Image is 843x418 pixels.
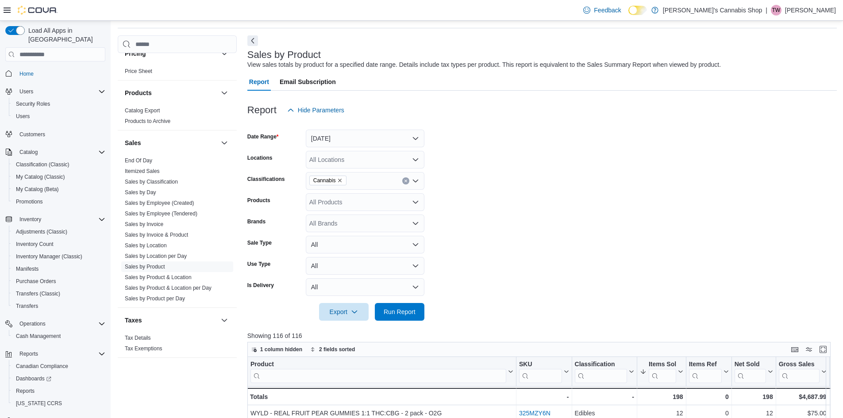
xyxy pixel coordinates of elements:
[772,5,781,15] span: TW
[689,360,728,383] button: Items Ref
[247,218,266,225] label: Brands
[260,346,302,353] span: 1 column hidden
[12,361,105,372] span: Canadian Compliance
[12,288,64,299] a: Transfers (Classic)
[16,318,49,329] button: Operations
[249,73,269,91] span: Report
[778,391,826,402] div: $4,687.99
[9,275,109,288] button: Purchase Orders
[16,147,105,157] span: Catalog
[319,303,369,321] button: Export
[12,398,105,409] span: Washington CCRS
[125,168,160,174] a: Itemized Sales
[16,129,49,140] a: Customers
[9,300,109,312] button: Transfers
[12,331,64,341] a: Cash Management
[9,263,109,275] button: Manifests
[9,238,109,250] button: Inventory Count
[771,5,781,15] div: Taylor Willson
[785,5,836,15] p: [PERSON_NAME]
[12,239,57,249] a: Inventory Count
[247,105,277,115] h3: Report
[247,239,272,246] label: Sale Type
[19,320,46,327] span: Operations
[125,232,188,238] a: Sales by Invoice & Product
[12,172,69,182] a: My Catalog (Classic)
[12,264,105,274] span: Manifests
[313,176,336,185] span: Cannabis
[663,5,762,15] p: [PERSON_NAME]'s Cannabis Shop
[649,360,676,369] div: Items Sold
[16,69,37,79] a: Home
[2,128,109,141] button: Customers
[125,335,151,341] a: Tax Details
[125,189,156,196] a: Sales by Day
[247,261,270,268] label: Use Type
[734,360,773,383] button: Net Sold
[9,226,109,238] button: Adjustments (Classic)
[778,360,819,369] div: Gross Sales
[412,220,419,227] button: Open list of options
[402,177,409,184] button: Clear input
[250,360,513,383] button: Product
[375,303,424,321] button: Run Report
[16,86,37,97] button: Users
[778,360,819,383] div: Gross Sales
[125,316,142,325] h3: Taxes
[789,344,800,355] button: Keyboard shortcuts
[247,331,837,340] p: Showing 116 of 116
[19,131,45,138] span: Customers
[594,6,621,15] span: Feedback
[12,373,105,384] span: Dashboards
[125,200,194,206] a: Sales by Employee (Created)
[125,242,167,249] a: Sales by Location
[125,316,217,325] button: Taxes
[12,398,65,409] a: [US_STATE] CCRS
[16,198,43,205] span: Promotions
[125,284,212,291] span: Sales by Product & Location per Day
[12,301,42,311] a: Transfers
[125,118,170,124] a: Products to Archive
[247,176,285,183] label: Classifications
[16,318,105,329] span: Operations
[125,221,163,228] span: Sales by Invoice
[16,161,69,168] span: Classification (Classic)
[248,344,306,355] button: 1 column hidden
[284,101,348,119] button: Hide Parameters
[2,146,109,158] button: Catalog
[125,49,146,58] h3: Pricing
[12,251,105,262] span: Inventory Manager (Classic)
[16,375,51,382] span: Dashboards
[219,88,230,98] button: Products
[12,331,105,341] span: Cash Management
[125,345,162,352] a: Tax Exemptions
[125,231,188,238] span: Sales by Invoice & Product
[16,303,38,310] span: Transfers
[125,107,160,114] a: Catalog Export
[125,199,194,207] span: Sales by Employee (Created)
[766,5,767,15] p: |
[734,360,766,369] div: Net Sold
[9,171,109,183] button: My Catalog (Classic)
[16,253,82,260] span: Inventory Manager (Classic)
[9,372,109,385] a: Dashboards
[9,360,109,372] button: Canadian Compliance
[12,159,73,170] a: Classification (Classic)
[649,360,676,383] div: Items Sold
[9,158,109,171] button: Classification (Classic)
[16,86,105,97] span: Users
[16,68,105,79] span: Home
[16,363,68,370] span: Canadian Compliance
[2,318,109,330] button: Operations
[219,48,230,59] button: Pricing
[250,360,506,369] div: Product
[280,73,336,91] span: Email Subscription
[125,211,197,217] a: Sales by Employee (Tendered)
[2,348,109,360] button: Reports
[9,110,109,123] button: Users
[734,360,766,383] div: Net Sold
[689,391,728,402] div: 0
[125,285,212,291] a: Sales by Product & Location per Day
[12,239,105,249] span: Inventory Count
